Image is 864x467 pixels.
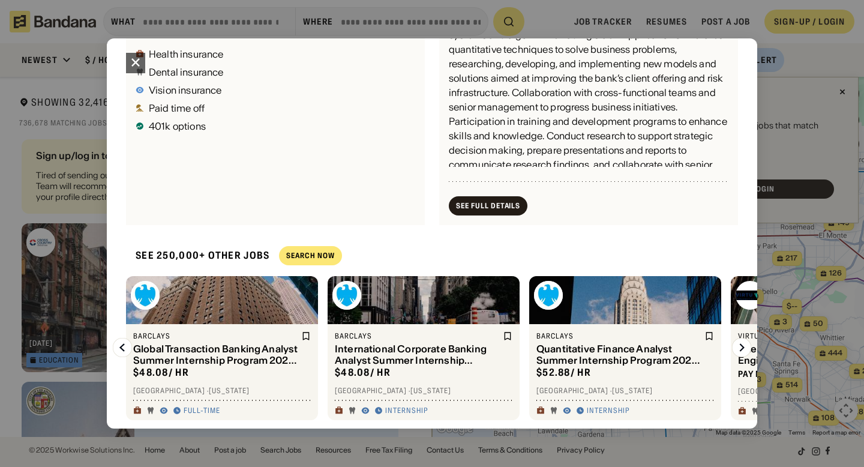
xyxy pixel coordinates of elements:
div: Barclays [335,331,500,341]
div: Pay not disclosed [738,369,824,379]
div: Barclays [133,331,299,341]
div: Global Transaction Banking Analyst Summer Internship Program 2026 [US_STATE][GEOGRAPHIC_DATA] [133,343,299,366]
div: See Full Details [456,202,520,209]
img: Left Arrow [113,338,132,357]
div: International Corporate Banking Analyst Summer Internship Program 2026 [US_STATE][GEOGRAPHIC_DATA] [335,343,500,366]
img: Virtu Financial logo [736,281,764,310]
a: Barclays logoBarclaysQuantitative Finance Analyst Summer Internship Program 2026 [US_STATE]$52.88... [529,276,721,420]
div: $ 52.88 / hr [536,366,591,379]
div: Dental insurance [149,67,224,77]
div: [GEOGRAPHIC_DATA] · [US_STATE] [335,386,512,396]
div: Quantitative Finance Analyst Summer Internship Program 2026 [US_STATE] [536,343,702,366]
div: 401k options [149,121,206,131]
img: Barclays logo [332,281,361,310]
div: $ 48.08 / hr [335,366,391,379]
div: Search Now [286,252,335,259]
a: Barclays logoBarclaysGlobal Transaction Banking Analyst Summer Internship Program 2026 [US_STATE]... [126,276,318,420]
img: Right Arrow [732,338,751,357]
div: Full-time [184,406,220,415]
a: Barclays logoBarclaysInternational Corporate Banking Analyst Summer Internship Program 2026 [US_S... [328,276,520,420]
img: Barclays logo [131,281,160,310]
div: Vision insurance [149,85,222,95]
div: [GEOGRAPHIC_DATA] · [US_STATE] [133,386,311,396]
div: Barclays [536,331,702,341]
div: Internship [385,406,428,415]
div: Paid time off [149,103,205,113]
div: $ 48.08 / hr [133,366,189,379]
img: Barclays logo [534,281,563,310]
div: [GEOGRAPHIC_DATA] · [US_STATE] [536,386,714,396]
div: Health insurance [149,49,224,59]
div: See 250,000+ other jobs [126,240,269,271]
div: Internship [587,406,629,415]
